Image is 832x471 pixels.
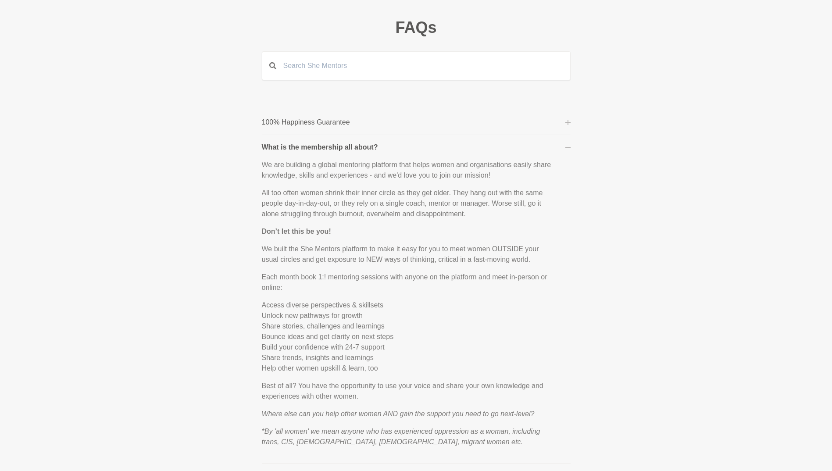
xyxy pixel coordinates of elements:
p: Best of all? You have the opportunity to use your voice and share your own knowledge and experien... [262,381,557,402]
em: *By 'all women' we mean anyone who has experienced oppression as a woman, including trans, CIS, [... [262,428,540,446]
p: 100% Happiness Guarantee [262,117,350,128]
p: Access diverse perspectives & skillsets Unlock new pathways for growth Share stories, challenges ... [262,300,557,374]
button: 100% Happiness Guarantee [262,117,571,128]
input: Search She Mentors [276,52,570,80]
p: All too often women shrink their inner circle as they get older. They hang out with the same peop... [262,188,557,219]
p: What is the membership all about? [262,142,378,153]
p: Each month book 1:! mentoring sessions with anyone on the platform and meet in-person or online: [262,272,557,293]
button: What is the membership all about? [262,142,571,153]
strong: Don’t let this be you! [262,228,331,235]
em: Where else can you help other women AND gain the support you need to go next-level? [262,410,535,417]
p: We are building a global mentoring platform that helps women and organisations easily share knowl... [262,160,557,181]
h1: FAQs [150,18,683,37]
p: We built the She Mentors platform to make it easy for you to meet women OUTSIDE your usual circle... [262,244,557,265]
